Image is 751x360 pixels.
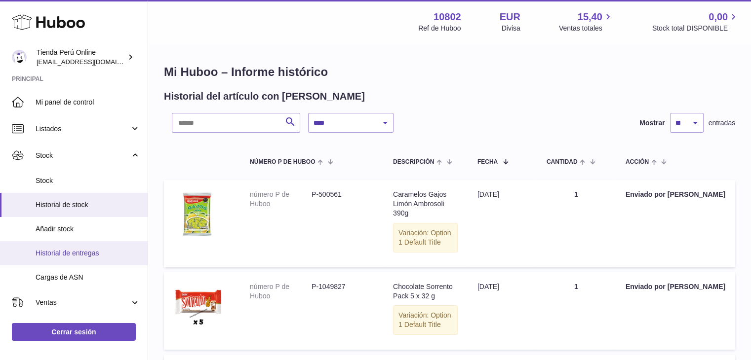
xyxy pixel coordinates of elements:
[652,10,739,33] a: 0,00 Stock total DISPONIBLE
[547,159,578,165] span: Cantidad
[468,272,537,350] td: [DATE]
[626,190,725,198] strong: Enviado por [PERSON_NAME]
[36,298,130,307] span: Ventas
[250,159,315,165] span: número P de Huboo
[36,151,130,160] span: Stock
[626,283,725,290] strong: Enviado por [PERSON_NAME]
[383,180,468,267] td: Caramelos Gajos Limón Ambrosoli 390g
[709,118,735,128] span: entradas
[250,190,312,209] dt: número P de Huboo
[393,223,458,252] div: Variación: Option 1 Default Title
[36,176,140,185] span: Stock
[500,10,520,24] strong: EUR
[418,24,461,33] div: Ref de Huboo
[502,24,520,33] div: Divisa
[36,200,140,210] span: Historial de stock
[36,273,140,282] span: Cargas de ASN
[312,282,373,301] dd: P-1049827
[164,90,365,103] h2: Historial del artículo con [PERSON_NAME]
[36,249,140,258] span: Historial de entregas
[393,305,458,335] div: Variación: Option 1 Default Title
[559,10,614,33] a: 15,40 Ventas totales
[37,48,125,67] div: Tienda Perú Online
[12,50,27,65] img: contacto@tiendaperuonline.com
[37,58,145,66] span: [EMAIL_ADDRESS][DOMAIN_NAME]
[12,323,136,341] a: Cerrar sesión
[468,180,537,267] td: [DATE]
[709,10,728,24] span: 0,00
[174,282,223,331] img: ChocolateSorrentoPack5x32g.jpg
[477,159,498,165] span: Fecha
[537,272,616,350] td: 1
[36,98,140,107] span: Mi panel de control
[164,64,735,80] h1: Mi Huboo – Informe histórico
[36,224,140,234] span: Añadir stock
[626,159,649,165] span: Acción
[312,190,373,209] dd: P-500561
[250,282,312,301] dt: número P de Huboo
[559,24,614,33] span: Ventas totales
[639,118,665,128] label: Mostrar
[383,272,468,350] td: Chocolate Sorrento Pack 5 x 32 g
[36,124,130,134] span: Listados
[537,180,616,267] td: 1
[174,190,223,239] img: Canastas_1_147037ce-84eb-4ac8-b2e6-5cef0ba5d9f1.png
[434,10,461,24] strong: 10802
[393,159,434,165] span: Descripción
[578,10,602,24] span: 15,40
[652,24,739,33] span: Stock total DISPONIBLE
